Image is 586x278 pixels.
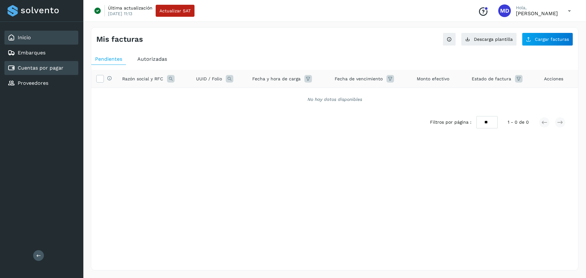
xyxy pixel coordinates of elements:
a: Embarques [18,50,45,56]
button: Descarga plantilla [461,33,517,46]
a: Cuentas por pagar [18,65,63,71]
a: Proveedores [18,80,48,86]
span: 1 - 0 de 0 [508,119,529,126]
div: No hay datos disponibles [99,96,570,103]
span: Monto efectivo [417,76,449,82]
h4: Mis facturas [96,35,143,44]
span: Filtros por página : [430,119,471,126]
span: Estado de factura [472,76,511,82]
button: Actualizar SAT [156,5,194,17]
span: Descarga plantilla [474,37,513,41]
p: Hola, [516,5,558,10]
a: Inicio [18,34,31,40]
span: Cargar facturas [535,37,569,41]
div: Embarques [4,46,78,60]
button: Cargar facturas [522,33,573,46]
p: [DATE] 11:13 [108,11,132,16]
span: Fecha de vencimiento [335,76,383,82]
p: Última actualización [108,5,152,11]
span: Actualizar SAT [159,9,191,13]
span: Fecha y hora de carga [252,76,301,82]
p: Moises Davila [516,10,558,16]
span: Autorizadas [137,56,167,62]
span: Acciones [544,76,563,82]
div: Proveedores [4,76,78,90]
div: Inicio [4,31,78,45]
span: Pendientes [95,56,122,62]
div: Cuentas por pagar [4,61,78,75]
span: Razón social y RFC [122,76,163,82]
span: UUID / Folio [196,76,222,82]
